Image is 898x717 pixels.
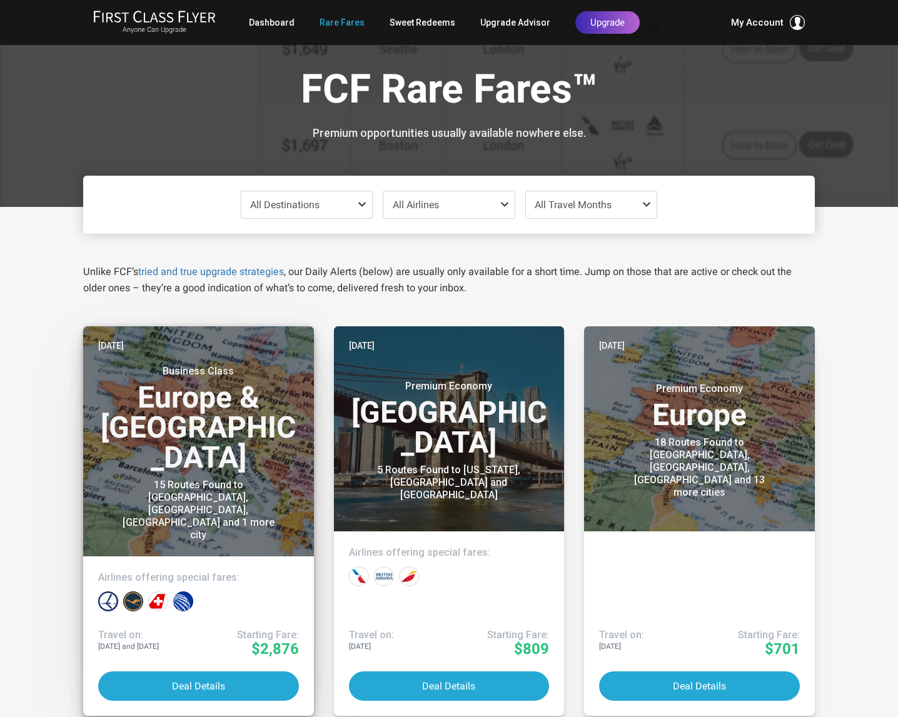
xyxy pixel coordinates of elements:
[98,671,299,701] button: Deal Details
[93,26,216,34] small: Anyone Can Upgrade
[334,326,565,716] a: [DATE]Premium Economy[GEOGRAPHIC_DATA]5 Routes Found to [US_STATE], [GEOGRAPHIC_DATA] and [GEOGRA...
[374,566,394,586] div: British Airways
[320,11,365,34] a: Rare Fares
[731,15,805,30] button: My Account
[599,383,800,430] h3: Europe
[250,199,320,211] span: All Destinations
[98,339,124,353] time: [DATE]
[83,264,815,296] p: Unlike FCF’s , our Daily Alerts (below) are usually only available for a short time. Jump on thos...
[93,10,216,23] img: First Class Flyer
[83,326,314,716] a: [DATE]Business ClassEurope & [GEOGRAPHIC_DATA]15 Routes Found to [GEOGRAPHIC_DATA], [GEOGRAPHIC_D...
[93,68,805,116] h1: FCF Rare Fares™
[120,479,276,541] div: 15 Routes Found to [GEOGRAPHIC_DATA], [GEOGRAPHIC_DATA], [GEOGRAPHIC_DATA] and 1 more city
[480,11,550,34] a: Upgrade Advisor
[393,199,439,211] span: All Airlines
[622,383,778,395] small: Premium Economy
[399,566,419,586] div: Iberia
[120,365,276,378] small: Business Class
[93,127,805,139] h3: Premium opportunities usually available nowhere else.
[93,10,216,35] a: First Class FlyerAnyone Can Upgrade
[575,11,640,34] a: Upgrade
[349,380,550,458] h3: [GEOGRAPHIC_DATA]
[349,671,550,701] button: Deal Details
[349,566,369,586] div: American Airlines
[138,266,284,278] a: tried and true upgrade strategies
[173,591,193,611] div: United
[123,591,143,611] div: Lufthansa
[584,326,815,716] a: [DATE]Premium EconomyEurope18 Routes Found to [GEOGRAPHIC_DATA], [GEOGRAPHIC_DATA], [GEOGRAPHIC_D...
[622,436,778,499] div: 18 Routes Found to [GEOGRAPHIC_DATA], [GEOGRAPHIC_DATA], [GEOGRAPHIC_DATA] and 13 more cities
[390,11,455,34] a: Sweet Redeems
[731,15,784,30] span: My Account
[599,671,800,701] button: Deal Details
[535,199,612,211] span: All Travel Months
[98,365,299,473] h3: Europe & [GEOGRAPHIC_DATA]
[148,591,168,611] div: Swiss
[249,11,295,34] a: Dashboard
[371,380,527,393] small: Premium Economy
[349,546,550,559] h4: Airlines offering special fares:
[349,339,375,353] time: [DATE]
[371,464,527,501] div: 5 Routes Found to [US_STATE], [GEOGRAPHIC_DATA] and [GEOGRAPHIC_DATA]
[599,339,625,353] time: [DATE]
[98,571,299,584] h4: Airlines offering special fares:
[98,591,118,611] div: Lot Polish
